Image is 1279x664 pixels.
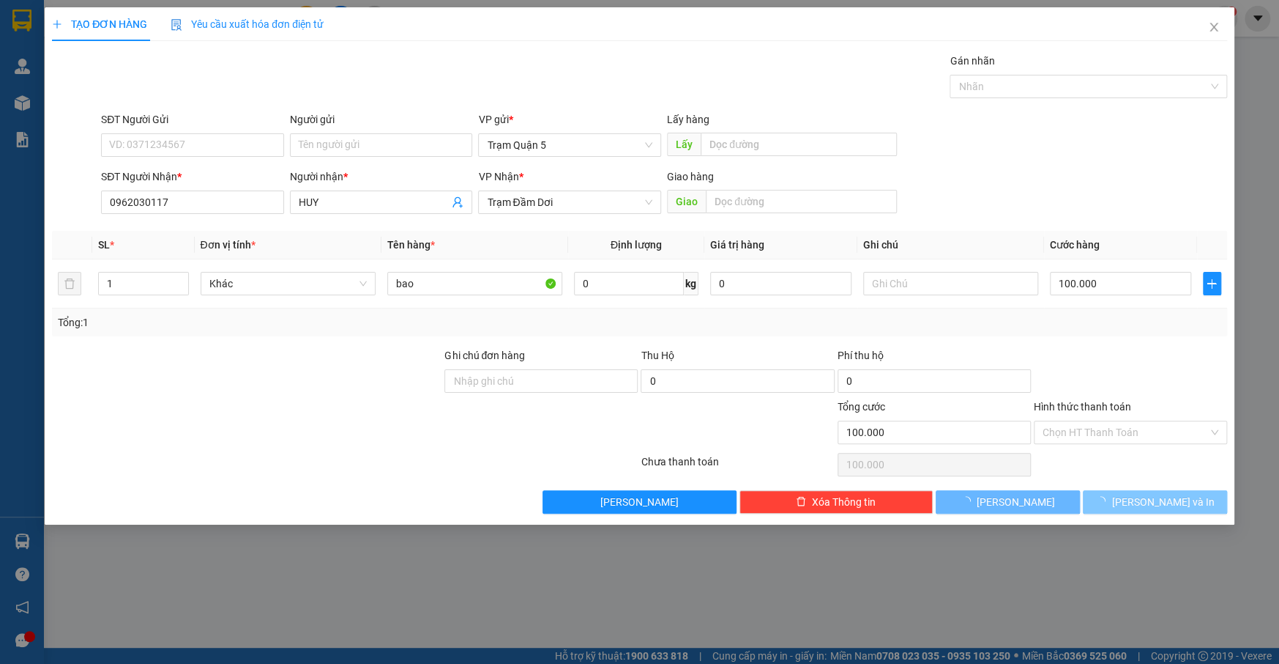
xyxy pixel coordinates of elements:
div: 0944884498 [95,65,221,86]
span: Cước hàng [1050,239,1100,251]
span: Trạm Quận 5 [487,134,652,156]
span: Lấy hàng [667,114,709,125]
span: SL [98,239,110,251]
span: close [1208,21,1220,33]
span: Nhận: [95,14,130,29]
span: kg [684,272,698,295]
button: deleteXóa Thông tin [739,490,933,514]
div: Chưa thanh toán [639,454,835,479]
span: Trạm Đầm Dơi [487,191,652,213]
span: Gửi: [12,14,35,29]
span: Khác [209,273,367,295]
span: [PERSON_NAME] [600,494,679,510]
input: Dọc đường [706,190,897,213]
button: [PERSON_NAME] [936,490,1080,514]
input: 0 [710,272,851,295]
span: plus [52,19,62,29]
div: SĐT Người Nhận [101,169,284,185]
span: TẠO ĐƠN HÀNG [52,18,147,30]
div: Người gửi [290,111,473,128]
span: loading [1095,496,1111,506]
span: plus [1204,278,1220,289]
div: VP gửi [478,111,661,128]
div: SĐT Người Gửi [101,111,284,128]
label: Hình thức thanh toán [1034,401,1131,413]
div: Trạm Quận 5 [12,12,85,48]
span: Giá trị hàng [710,239,764,251]
span: Thu Hộ [641,350,674,361]
label: Gán nhãn [950,55,994,67]
span: Tên hàng [387,239,435,251]
div: Người nhận [290,169,473,185]
button: delete [58,272,81,295]
span: Yêu cầu xuất hóa đơn điện tử [171,18,324,30]
button: [PERSON_NAME] và In [1083,490,1227,514]
th: Ghi chú [857,231,1044,259]
input: Ghi chú đơn hàng [444,369,638,393]
span: Lấy [667,133,701,156]
span: [PERSON_NAME] [977,494,1055,510]
span: Giao [667,190,706,213]
div: LIỄU [95,48,221,65]
button: [PERSON_NAME] [542,490,736,514]
span: Định lượng [611,239,662,251]
img: icon [171,19,182,31]
div: Phí thu hộ [838,347,1031,369]
span: VP Nhận [478,171,518,182]
span: delete [796,496,806,508]
input: Dọc đường [701,133,897,156]
span: Tổng cước [838,401,885,413]
button: Close [1193,7,1234,48]
span: [PERSON_NAME] và In [1111,494,1214,510]
span: Xóa Thông tin [812,494,876,510]
div: Trạm Đầm Dơi [95,12,221,48]
span: loading [961,496,977,506]
span: user-add [452,196,463,208]
input: VD: Bàn, Ghế [387,272,562,295]
span: Giao hàng [667,171,714,182]
div: 270.000 [93,95,223,115]
div: Tổng: 1 [58,314,494,331]
label: Ghi chú đơn hàng [444,350,525,361]
span: CC : [93,98,113,114]
button: plus [1203,272,1221,295]
span: Đơn vị tính [201,239,256,251]
input: Ghi Chú [863,272,1038,295]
